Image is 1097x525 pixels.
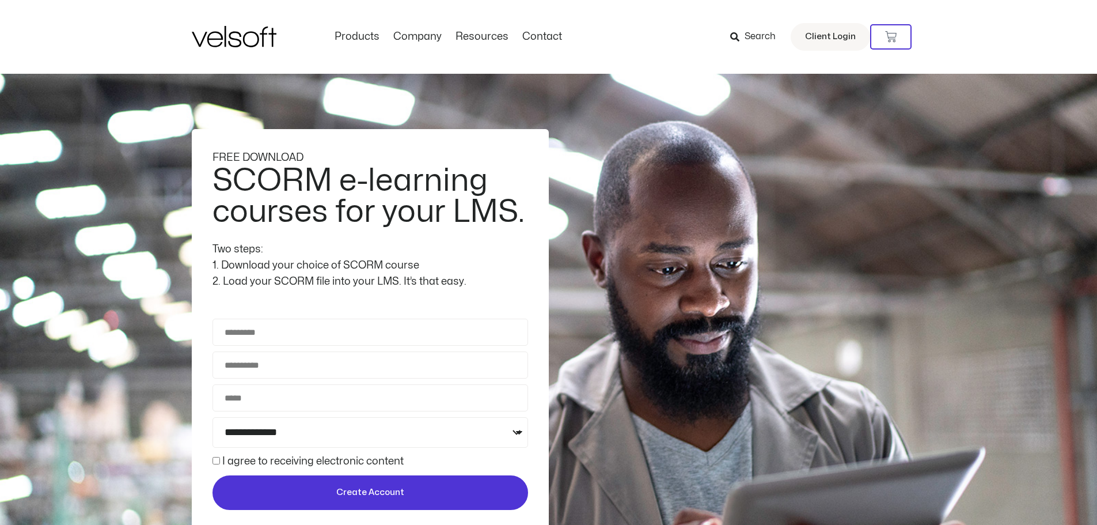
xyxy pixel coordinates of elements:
button: Create Account [212,475,528,510]
a: Search [730,27,784,47]
a: ResourcesMenu Toggle [449,31,515,43]
span: Search [745,29,776,44]
a: ProductsMenu Toggle [328,31,386,43]
span: Create Account [336,486,404,500]
nav: Menu [328,31,569,43]
div: Two steps: [212,241,528,258]
label: I agree to receiving electronic content [222,456,404,466]
span: Client Login [805,29,856,44]
img: Velsoft Training Materials [192,26,276,47]
div: 2. Load your SCORM file into your LMS. It’s that easy. [212,274,528,290]
a: ContactMenu Toggle [515,31,569,43]
a: Client Login [791,23,870,51]
h2: SCORM e-learning courses for your LMS. [212,165,525,228]
div: 1. Download your choice of SCORM course [212,258,528,274]
div: FREE DOWNLOAD [212,150,528,166]
a: CompanyMenu Toggle [386,31,449,43]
